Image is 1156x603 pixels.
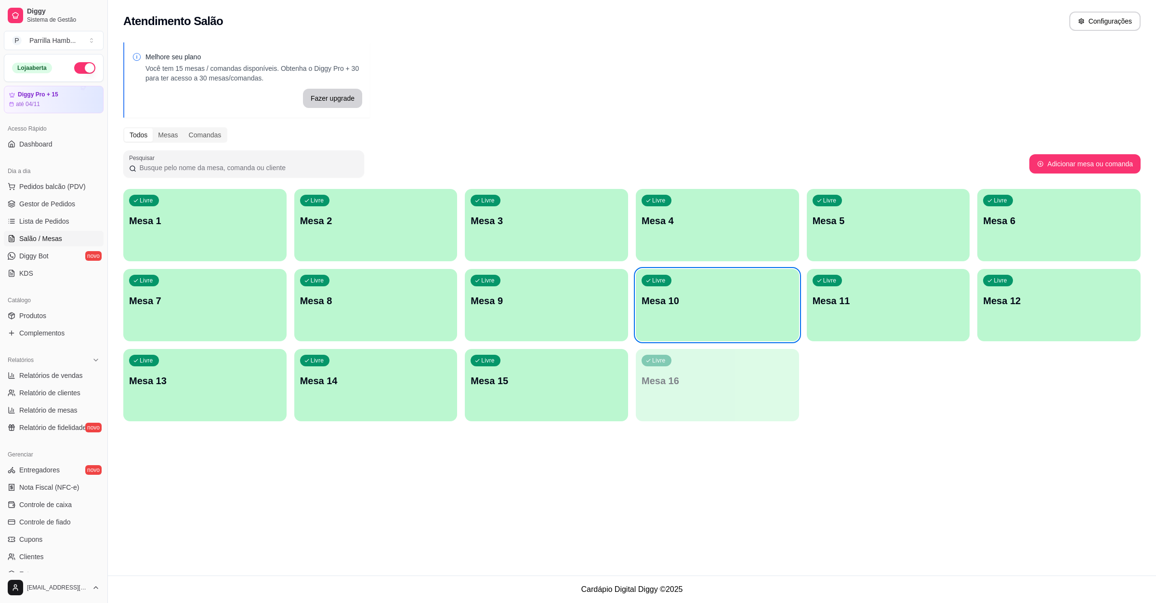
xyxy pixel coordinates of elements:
[4,402,104,418] a: Relatório de mesas
[636,349,799,421] button: LivreMesa 16
[4,31,104,50] button: Select a team
[12,36,22,45] span: P
[74,62,95,74] button: Alterar Status
[19,251,49,261] span: Diggy Bot
[19,423,86,432] span: Relatório de fidelidade
[4,179,104,194] button: Pedidos balcão (PDV)
[19,234,62,243] span: Salão / Mesas
[4,86,104,113] a: Diggy Pro + 15até 04/11
[303,89,362,108] a: Fazer upgrade
[636,189,799,261] button: LivreMesa 4
[4,514,104,530] a: Controle de fiado
[145,52,362,62] p: Melhore seu plano
[465,189,628,261] button: LivreMesa 3
[294,349,458,421] button: LivreMesa 14
[19,388,80,398] span: Relatório de clientes
[136,163,358,173] input: Pesquisar
[471,294,622,308] p: Mesa 9
[4,385,104,401] a: Relatório de clientes
[19,535,42,544] span: Cupons
[19,139,53,149] span: Dashboard
[4,231,104,246] a: Salão / Mesas
[129,294,281,308] p: Mesa 7
[807,189,970,261] button: LivreMesa 5
[983,214,1135,228] p: Mesa 6
[12,63,52,73] div: Loja aberta
[311,197,324,204] p: Livre
[4,462,104,478] a: Entregadoresnovo
[4,248,104,264] a: Diggy Botnovo
[19,268,33,278] span: KDS
[311,277,324,284] p: Livre
[27,7,100,16] span: Diggy
[977,189,1141,261] button: LivreMesa 6
[4,549,104,564] a: Clientes
[19,371,83,380] span: Relatórios de vendas
[27,584,88,591] span: [EMAIL_ADDRESS][DOMAIN_NAME]
[4,368,104,383] a: Relatórios de vendas
[153,128,183,142] div: Mesas
[300,214,452,228] p: Mesa 2
[977,269,1141,341] button: LivreMesa 12
[124,128,153,142] div: Todos
[652,357,666,364] p: Livre
[4,136,104,152] a: Dashboard
[19,465,60,475] span: Entregadores
[4,325,104,341] a: Complementos
[481,197,495,204] p: Livre
[19,569,44,579] span: Estoque
[19,328,65,338] span: Complementos
[4,480,104,495] a: Nota Fiscal (NFC-e)
[4,532,104,547] a: Cupons
[184,128,227,142] div: Comandas
[823,277,837,284] p: Livre
[29,36,76,45] div: Parrilla Hamb ...
[18,91,58,98] article: Diggy Pro + 15
[294,269,458,341] button: LivreMesa 8
[123,269,287,341] button: LivreMesa 7
[807,269,970,341] button: LivreMesa 11
[108,576,1156,603] footer: Cardápio Digital Diggy © 2025
[1029,154,1141,174] button: Adicionar mesa ou comanda
[471,214,622,228] p: Mesa 3
[4,566,104,582] a: Estoque
[652,277,666,284] p: Livre
[642,374,793,388] p: Mesa 16
[4,497,104,512] a: Controle de caixa
[19,216,69,226] span: Lista de Pedidos
[19,517,71,527] span: Controle de fiado
[140,357,153,364] p: Livre
[1069,12,1141,31] button: Configurações
[4,308,104,323] a: Produtos
[294,189,458,261] button: LivreMesa 2
[4,4,104,27] a: DiggySistema de Gestão
[8,356,34,364] span: Relatórios
[642,214,793,228] p: Mesa 4
[27,16,100,24] span: Sistema de Gestão
[123,13,223,29] h2: Atendimento Salão
[994,197,1007,204] p: Livre
[19,311,46,321] span: Produtos
[465,349,628,421] button: LivreMesa 15
[140,197,153,204] p: Livre
[4,163,104,179] div: Dia a dia
[983,294,1135,308] p: Mesa 12
[4,266,104,281] a: KDS
[4,420,104,435] a: Relatório de fidelidadenovo
[481,277,495,284] p: Livre
[4,121,104,136] div: Acesso Rápido
[19,552,44,562] span: Clientes
[300,374,452,388] p: Mesa 14
[19,482,79,492] span: Nota Fiscal (NFC-e)
[4,196,104,212] a: Gestor de Pedidos
[16,100,40,108] article: até 04/11
[813,214,964,228] p: Mesa 5
[4,214,104,229] a: Lista de Pedidos
[19,500,72,509] span: Controle de caixa
[652,197,666,204] p: Livre
[823,197,837,204] p: Livre
[481,357,495,364] p: Livre
[636,269,799,341] button: LivreMesa 10
[129,374,281,388] p: Mesa 13
[465,269,628,341] button: LivreMesa 9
